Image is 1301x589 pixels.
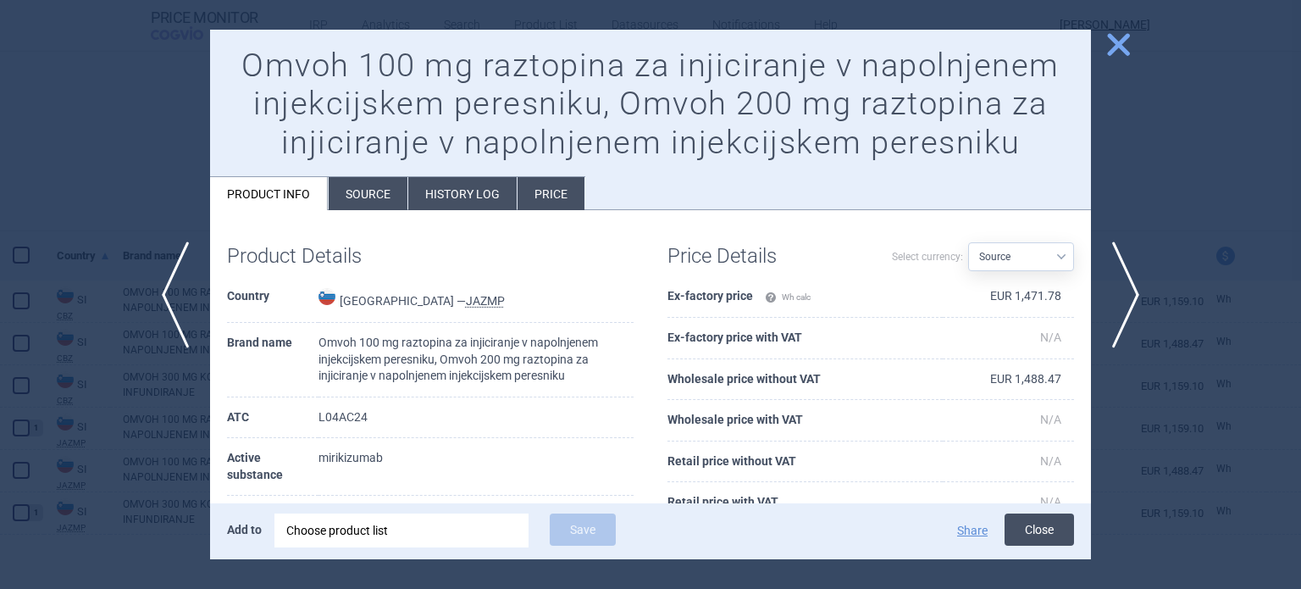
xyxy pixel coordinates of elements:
th: Company [227,496,318,537]
span: N/A [1040,331,1061,344]
li: Source [329,177,407,210]
th: Wholesale price without VAT [667,359,943,401]
th: Ex-factory price [667,276,943,318]
h1: Price Details [667,244,871,269]
span: N/A [1040,454,1061,468]
li: Product info [210,177,328,210]
th: Ex-factory price with VAT [667,318,943,359]
span: Wh calc [765,292,811,302]
img: Slovenia [318,288,335,305]
li: History log [408,177,517,210]
td: EUR 1,488.47 [943,359,1074,401]
th: Brand name [227,323,318,397]
li: Price [518,177,584,210]
h1: Omvoh 100 mg raztopina za injiciranje v napolnjenem injekcijskem peresniku, Omvoh 200 mg raztopin... [227,47,1074,163]
p: Add to [227,514,262,546]
th: Country [227,276,318,323]
th: Wholesale price with VAT [667,400,943,442]
button: Close [1005,514,1074,546]
div: Choose product list [286,514,517,547]
div: Choose product list [274,514,529,547]
td: Omvoh 100 mg raztopina za injiciranje v napolnjenem injekcijskem peresniku, Omvoh 200 mg raztopin... [318,323,634,397]
span: N/A [1040,413,1061,426]
abbr: JAZMP — List of medicinal products published by the Public Agency of the Republic of Slovenia for... [466,294,505,308]
td: mirikizumab [318,438,634,496]
h1: Product Details [227,244,430,269]
th: Active substance [227,438,318,496]
button: Save [550,514,616,546]
td: Eli Lilly Nederland BV [318,496,634,537]
label: Select currency: [892,242,963,271]
button: Share [957,525,988,536]
th: Retail price with VAT [667,482,943,524]
td: [GEOGRAPHIC_DATA] — [318,276,634,323]
th: Retail price without VAT [667,442,943,483]
td: L04AC24 [318,397,634,439]
th: ATC [227,397,318,439]
span: N/A [1040,495,1061,508]
td: EUR 1,471.78 [943,276,1074,318]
